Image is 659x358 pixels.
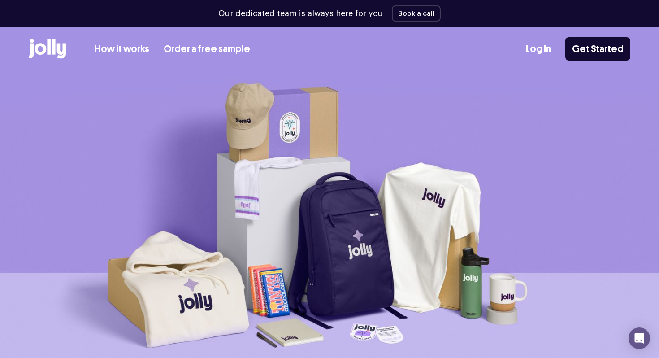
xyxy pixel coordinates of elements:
button: Book a call [392,5,441,22]
a: Order a free sample [164,42,250,57]
a: How it works [95,42,149,57]
a: Log In [526,42,551,57]
div: Open Intercom Messenger [629,327,650,349]
a: Get Started [565,37,630,61]
p: Our dedicated team is always here for you [218,8,383,20]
